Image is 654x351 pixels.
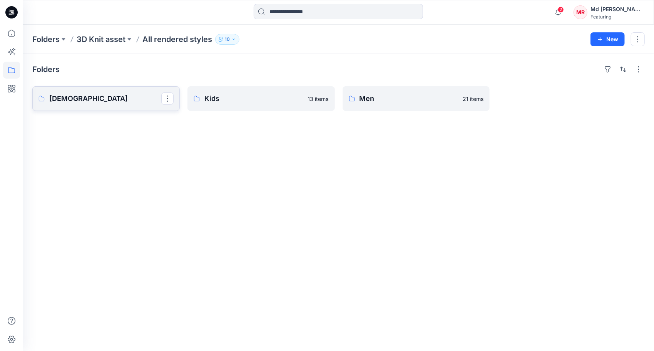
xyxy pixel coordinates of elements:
[49,93,161,104] p: [DEMOGRAPHIC_DATA]
[590,14,644,20] div: Featuring
[574,5,587,19] div: MR
[558,7,564,13] span: 2
[142,34,212,45] p: All rendered styles
[225,35,230,44] p: 10
[308,95,329,103] p: 13 items
[204,93,303,104] p: Kids
[590,5,644,14] div: Md [PERSON_NAME][DEMOGRAPHIC_DATA]
[463,95,483,103] p: 21 items
[187,86,335,111] a: Kids13 items
[215,34,239,45] button: 10
[343,86,490,111] a: Men21 items
[590,32,625,46] button: New
[32,65,60,74] h4: Folders
[32,86,180,111] a: [DEMOGRAPHIC_DATA]
[32,34,60,45] a: Folders
[77,34,125,45] a: 3D Knit asset
[360,93,458,104] p: Men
